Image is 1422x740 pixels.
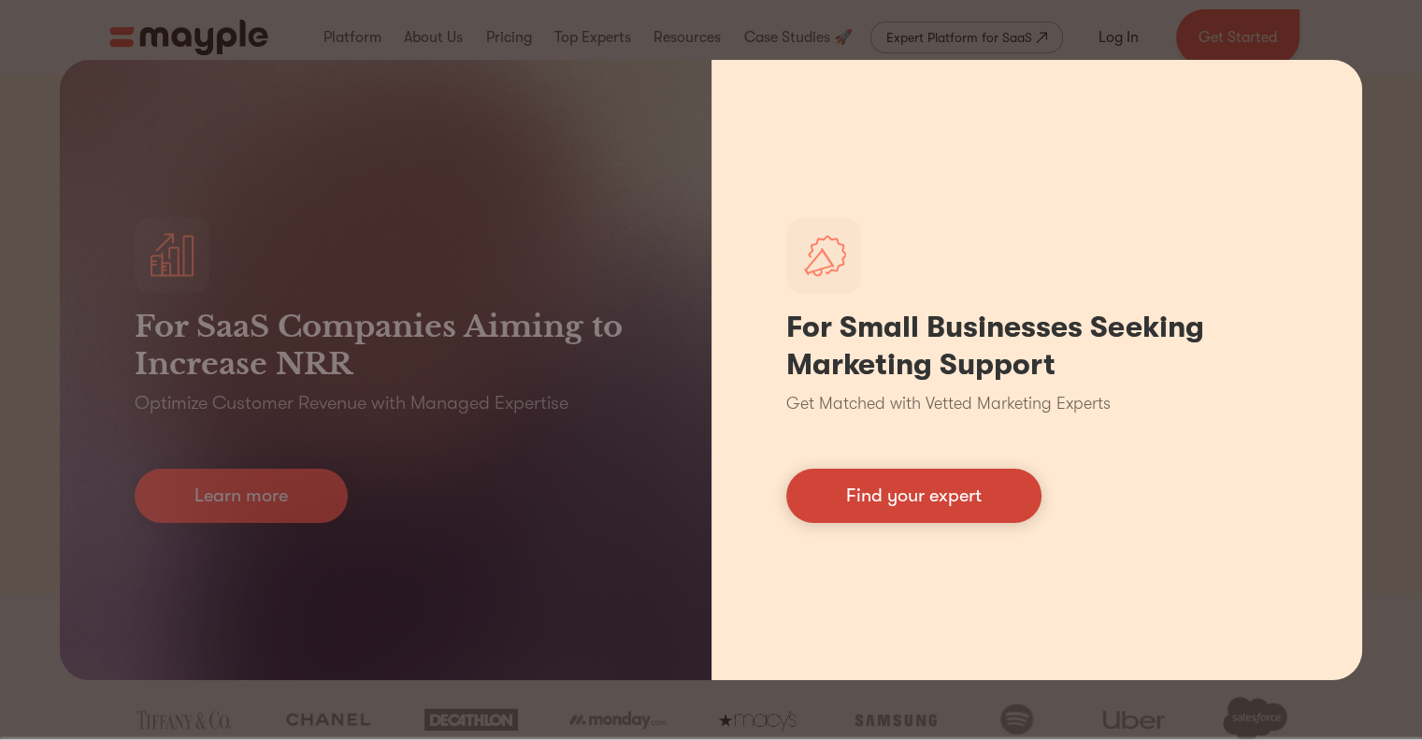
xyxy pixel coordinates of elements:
a: Find your expert [786,469,1041,523]
h3: For SaaS Companies Aiming to Increase NRR [135,308,637,383]
p: Get Matched with Vetted Marketing Experts [786,391,1111,416]
p: Optimize Customer Revenue with Managed Expertise [135,390,568,416]
h1: For Small Businesses Seeking Marketing Support [786,309,1288,384]
a: Learn more [135,469,348,523]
